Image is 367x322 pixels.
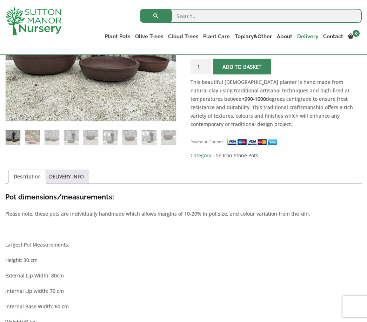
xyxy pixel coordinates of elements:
a: About [274,32,295,41]
img: The Hoi An Iron Stone Plant Pots - Image 9 [161,130,176,145]
a: Cloud Trees [166,32,201,41]
img: The Hoi An Iron Stone Plant Pots [6,130,20,145]
button: Add to basket [213,59,271,74]
span: Category: [191,151,362,160]
img: The Hoi An Iron Stone Plant Pots - Image 4 [64,130,79,145]
strong: Internal Base Width: 60 cm [5,303,69,310]
strong: Please note, these pots are individually handmade which allows margins of 10-20% in pot size, and... [5,210,310,217]
img: logo [5,7,61,35]
img: The Hoi An Iron Stone Plant Pots - Image 3 [45,130,59,145]
a: Topiary&Other [232,32,274,41]
a: Plant Care [201,32,232,41]
strong: Pot dimensions/measurements: [5,193,114,201]
a: Olive Trees [133,32,166,41]
strong: Height: 30 [5,257,29,263]
a: Delivery [295,32,321,41]
strong: cm [57,272,64,279]
a: Description [14,170,41,183]
a: 990-1000 [245,96,266,102]
img: The Hoi An Iron Stone Plant Pots - Image 8 [142,130,156,145]
strong: This beautiful [DEMOGRAPHIC_DATA] planter is hand made from natural clay using traditional artisa... [191,79,353,127]
a: Contact [321,32,346,41]
img: payment supported [227,138,280,146]
img: The Hoi An Iron Stone Plant Pots - Image 2 [25,130,40,145]
img: The Hoi An Iron Stone Plant Pots - Image 5 [84,130,98,145]
strong: Largest Pot Measurements: [5,241,69,248]
strong: External Lip Width: 80 [5,272,57,279]
a: DELIVERY INFO [49,170,84,183]
a: The Iron Stone Pots [213,152,258,159]
small: Payment Options: [191,139,225,144]
input: Product quantity [191,59,212,74]
a: 0 [346,32,362,41]
input: Search... [140,9,362,23]
span: 0 [353,30,360,37]
strong: Internal Lip width: 70 cm [5,288,64,294]
a: Plant Pots [102,32,133,41]
strong: cm [31,257,38,263]
img: The Hoi An Iron Stone Plant Pots - Image 7 [122,130,137,145]
img: The Hoi An Iron Stone Plant Pots - Image 6 [103,130,118,145]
